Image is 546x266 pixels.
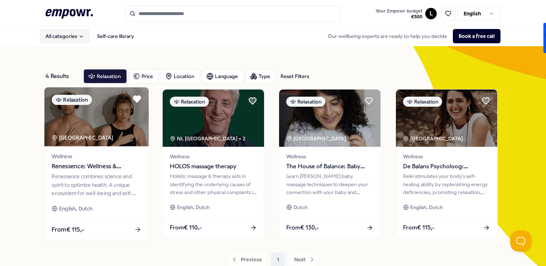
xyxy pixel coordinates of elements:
a: package imageRelaxationNL [GEOGRAPHIC_DATA] + 2WellnessHOLOS massage therapyHolistic massage & th... [162,89,264,238]
span: Wellness [286,153,373,160]
a: Your Empowr budget€500 [373,6,425,21]
button: Your Empowr budget€500 [374,7,424,21]
span: De Balans Psycholoog: [PERSON_NAME] [403,162,490,171]
button: L [425,8,437,19]
span: From € 115,- [52,225,84,234]
button: Type [245,69,276,83]
a: Self-care library [91,29,140,43]
div: Relaxation [170,97,209,107]
iframe: Help Scout Beacon - Open [510,230,532,252]
div: Holistic massage & therapy aids in identifying the underlying causes of stress and other physical... [170,172,257,196]
button: Location [161,69,200,83]
span: Wellness [170,153,257,160]
span: From € 130,- [286,223,319,232]
img: package image [396,90,497,147]
img: package image [44,87,149,146]
a: package imageRelaxation[GEOGRAPHIC_DATA] WellnessRenessence: Wellness & MindfulnessRenessence com... [44,87,149,241]
a: package imageRelaxation[GEOGRAPHIC_DATA] WellnessThe House of Balance: Baby massage at homeLearn ... [279,89,381,238]
div: [GEOGRAPHIC_DATA] [52,134,114,142]
button: Relaxation [83,69,127,83]
div: Learn [PERSON_NAME] baby massage techniques to deepen your connection with your baby and promote ... [286,172,373,196]
button: Price [128,69,159,83]
div: Renessence combines science and spirit to optimize health. A unique ecosystem for well-being and ... [52,173,141,197]
span: English, Dutch [410,203,443,211]
a: package imageRelaxation[GEOGRAPHIC_DATA] WellnessDe Balans Psycholoog: [PERSON_NAME]Reiki stimula... [396,89,498,238]
span: English, Dutch [177,203,210,211]
div: [GEOGRAPHIC_DATA] [286,135,347,142]
div: Relaxation [403,97,442,107]
div: Our wellbeing experts are ready to help you decide [322,29,500,43]
span: The House of Balance: Baby massage at home [286,162,373,171]
span: Your Empowr budget [375,8,422,14]
span: Wellness [52,152,141,160]
input: Search for products, categories or subcategories [125,6,340,21]
span: HOLOS massage therapy [170,162,257,171]
div: Reset Filters [281,72,309,80]
div: Reiki stimulates your body's self-healing ability by replenishing energy deficiencies, promoting ... [403,172,490,196]
div: Relaxation [52,95,92,105]
nav: Main [40,29,140,43]
span: Dutch [293,203,307,211]
div: 4 Results [45,69,78,83]
span: Renessence: Wellness & Mindfulness [52,162,141,171]
button: Book a free call [453,29,500,43]
div: [GEOGRAPHIC_DATA] [403,135,464,142]
img: package image [279,90,380,147]
div: NL [GEOGRAPHIC_DATA] + 2 [170,135,245,142]
span: English, Dutch [59,204,93,213]
button: All categories [40,29,90,43]
div: Relaxation [286,97,325,107]
span: From € 110,- [170,223,202,232]
button: Language [202,69,244,83]
img: package image [163,90,264,147]
span: € 500 [375,14,422,20]
span: From € 115,- [403,223,435,232]
span: Wellness [403,153,490,160]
